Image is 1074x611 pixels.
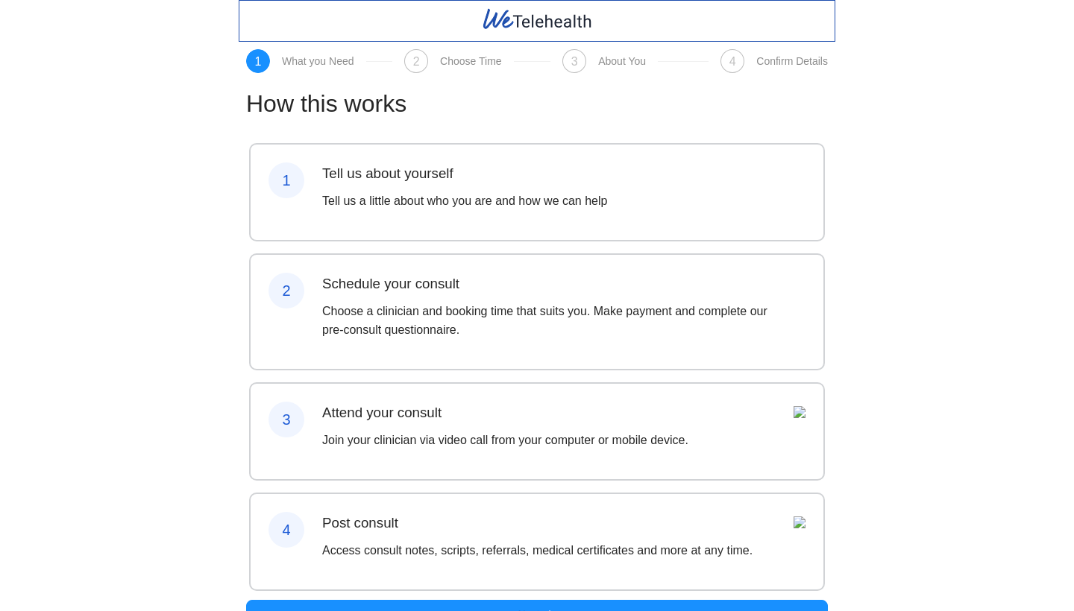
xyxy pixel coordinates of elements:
[268,273,304,308] div: 2
[322,512,753,534] h3: Post consult
[598,55,646,67] div: About You
[268,512,304,548] div: 4
[794,406,805,418] img: Assets%2FWeTelehealthBookingWizard%2FDALL%C2%B7E%202023-02-07%2021.55.47%20-%20minimal%20blue%20i...
[255,55,262,68] span: 1
[322,162,607,184] h3: Tell us about yourself
[246,85,828,122] h1: How this works
[268,402,304,437] div: 3
[571,55,578,68] span: 3
[440,55,501,67] div: Choose Time
[481,7,594,31] img: WeTelehealth
[322,273,788,294] h3: Schedule your consult
[322,541,753,560] p: Access consult notes, scripts, referrals, medical certificates and more at any time.
[322,431,688,449] p: Join your clinician via video call from your computer or mobile device.
[322,191,607,210] p: Tell us a little about who you are and how we can help
[322,402,688,423] h3: Attend your consult
[729,55,736,68] span: 4
[794,167,805,179] img: Assets%2FWeTelehealthBookingWizard%2FDALL%C2%B7E%202023-02-07%2021.19.39%20-%20minimalist%20blue%...
[322,302,788,339] p: Choose a clinician and booking time that suits you. Make payment and complete our pre-consult que...
[268,162,304,198] div: 1
[756,55,828,67] div: Confirm Details
[282,55,354,67] div: What you Need
[794,516,805,528] img: Assets%2FWeTelehealthBookingWizard%2FDALL%C2%B7E%202023-02-07%2022.00.43%20-%20minimalist%20blue%...
[413,55,420,68] span: 2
